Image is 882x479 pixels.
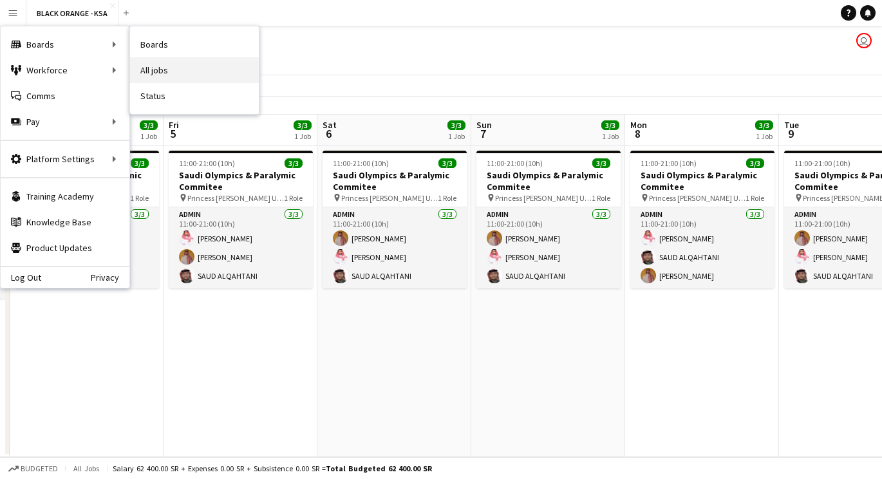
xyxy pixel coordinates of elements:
[323,207,467,288] app-card-role: Admin3/311:00-21:00 (10h)[PERSON_NAME][PERSON_NAME]SAUD ALQAHTANI
[474,126,492,141] span: 7
[630,207,774,288] app-card-role: Admin3/311:00-21:00 (10h)[PERSON_NAME]SAUD ALQAHTANI[PERSON_NAME]
[746,193,764,203] span: 1 Role
[6,462,60,476] button: Budgeted
[592,158,610,168] span: 3/3
[628,126,647,141] span: 8
[630,119,647,131] span: Mon
[341,193,438,203] span: Princess [PERSON_NAME] University
[140,131,157,141] div: 1 Job
[649,193,746,203] span: Princess [PERSON_NAME] University
[323,119,337,131] span: Sat
[476,119,492,131] span: Sun
[856,33,872,48] app-user-avatar: Shahad Alsubaie
[285,158,303,168] span: 3/3
[21,464,58,473] span: Budgeted
[630,169,774,193] h3: Saudi Olympics & Paralymic Commitee
[130,83,259,109] a: Status
[447,120,465,130] span: 3/3
[476,169,621,193] h3: Saudi Olympics & Paralymic Commitee
[169,151,313,288] app-job-card: 11:00-21:00 (10h)3/3Saudi Olympics & Paralymic Commitee Princess [PERSON_NAME] University1 RoleAd...
[1,83,129,109] a: Comms
[601,120,619,130] span: 3/3
[755,120,773,130] span: 3/3
[169,169,313,193] h3: Saudi Olympics & Paralymic Commitee
[140,120,158,130] span: 3/3
[495,193,592,203] span: Princess [PERSON_NAME] University
[130,32,259,57] a: Boards
[438,193,456,203] span: 1 Role
[782,126,799,141] span: 9
[448,131,465,141] div: 1 Job
[179,158,235,168] span: 11:00-21:00 (10h)
[323,169,467,193] h3: Saudi Olympics & Paralymic Commitee
[130,193,149,203] span: 1 Role
[130,57,259,83] a: All jobs
[476,151,621,288] app-job-card: 11:00-21:00 (10h)3/3Saudi Olympics & Paralymic Commitee Princess [PERSON_NAME] University1 RoleAd...
[1,235,129,261] a: Product Updates
[1,109,129,135] div: Pay
[438,158,456,168] span: 3/3
[794,158,850,168] span: 11:00-21:00 (10h)
[169,207,313,288] app-card-role: Admin3/311:00-21:00 (10h)[PERSON_NAME][PERSON_NAME]SAUD ALQAHTANI
[91,272,129,283] a: Privacy
[113,464,432,473] div: Salary 62 400.00 SR + Expenses 0.00 SR + Subsistence 0.00 SR =
[284,193,303,203] span: 1 Role
[187,193,284,203] span: Princess [PERSON_NAME] University
[602,131,619,141] div: 1 Job
[167,126,179,141] span: 5
[784,119,799,131] span: Tue
[333,158,389,168] span: 11:00-21:00 (10h)
[1,32,129,57] div: Boards
[169,119,179,131] span: Fri
[131,158,149,168] span: 3/3
[476,207,621,288] app-card-role: Admin3/311:00-21:00 (10h)[PERSON_NAME][PERSON_NAME]SAUD ALQAHTANI
[592,193,610,203] span: 1 Role
[321,126,337,141] span: 6
[1,57,129,83] div: Workforce
[294,120,312,130] span: 3/3
[1,146,129,172] div: Platform Settings
[326,464,432,473] span: Total Budgeted 62 400.00 SR
[641,158,697,168] span: 11:00-21:00 (10h)
[26,1,118,26] button: BLACK ORANGE - KSA
[1,183,129,209] a: Training Academy
[746,158,764,168] span: 3/3
[487,158,543,168] span: 11:00-21:00 (10h)
[1,272,41,283] a: Log Out
[1,209,129,235] a: Knowledge Base
[71,464,102,473] span: All jobs
[756,131,773,141] div: 1 Job
[630,151,774,288] app-job-card: 11:00-21:00 (10h)3/3Saudi Olympics & Paralymic Commitee Princess [PERSON_NAME] University1 RoleAd...
[323,151,467,288] app-job-card: 11:00-21:00 (10h)3/3Saudi Olympics & Paralymic Commitee Princess [PERSON_NAME] University1 RoleAd...
[294,131,311,141] div: 1 Job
